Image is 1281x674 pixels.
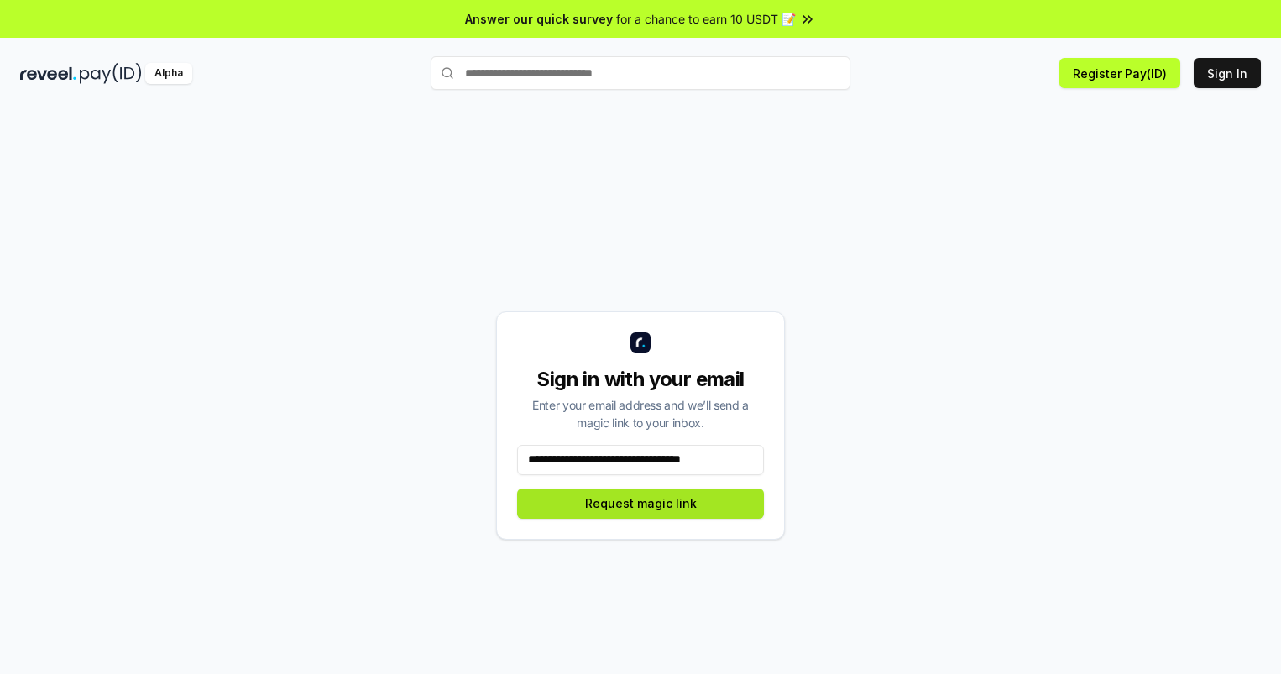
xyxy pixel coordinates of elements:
button: Sign In [1194,58,1261,88]
button: Request magic link [517,489,764,519]
div: Sign in with your email [517,366,764,393]
img: reveel_dark [20,63,76,84]
img: pay_id [80,63,142,84]
span: Answer our quick survey [465,10,613,28]
img: logo_small [630,332,651,353]
span: for a chance to earn 10 USDT 📝 [616,10,796,28]
div: Enter your email address and we’ll send a magic link to your inbox. [517,396,764,431]
div: Alpha [145,63,192,84]
button: Register Pay(ID) [1059,58,1180,88]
